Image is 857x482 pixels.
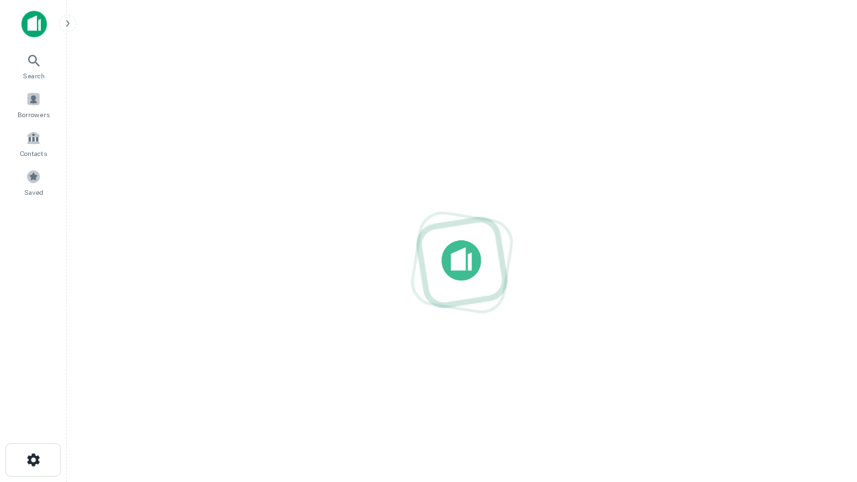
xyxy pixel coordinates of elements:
span: Borrowers [17,109,50,120]
span: Saved [24,187,44,197]
img: capitalize-icon.png [21,11,47,37]
a: Contacts [4,125,63,161]
a: Borrowers [4,86,63,123]
a: Saved [4,164,63,200]
span: Search [23,70,45,81]
span: Contacts [20,148,47,159]
a: Search [4,48,63,84]
iframe: Chat Widget [790,332,857,396]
